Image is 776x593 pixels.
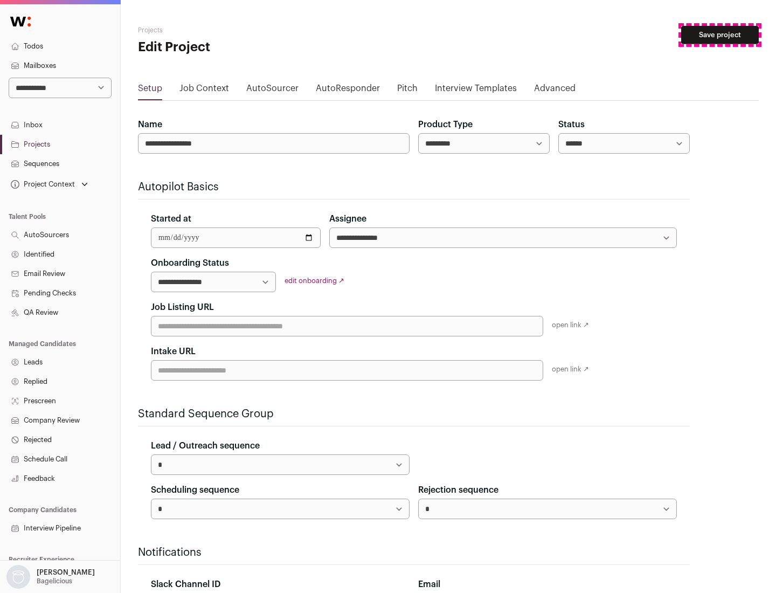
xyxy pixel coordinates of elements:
[151,212,191,225] label: Started at
[329,212,366,225] label: Assignee
[418,578,677,591] div: Email
[681,26,759,44] button: Save project
[151,578,220,591] label: Slack Channel ID
[4,11,37,32] img: Wellfound
[138,82,162,99] a: Setup
[151,484,239,497] label: Scheduling sequence
[4,565,97,589] button: Open dropdown
[37,577,72,585] p: Bagelicious
[534,82,576,99] a: Advanced
[9,180,75,189] div: Project Context
[151,345,196,358] label: Intake URL
[151,301,214,314] label: Job Listing URL
[285,277,344,284] a: edit onboarding ↗
[138,118,162,131] label: Name
[558,118,585,131] label: Status
[151,257,229,270] label: Onboarding Status
[397,82,418,99] a: Pitch
[435,82,517,99] a: Interview Templates
[138,39,345,56] h1: Edit Project
[151,439,260,452] label: Lead / Outreach sequence
[316,82,380,99] a: AutoResponder
[418,118,473,131] label: Product Type
[138,545,690,560] h2: Notifications
[138,406,690,422] h2: Standard Sequence Group
[246,82,299,99] a: AutoSourcer
[37,568,95,577] p: [PERSON_NAME]
[138,180,690,195] h2: Autopilot Basics
[6,565,30,589] img: nopic.png
[138,26,345,35] h2: Projects
[418,484,498,497] label: Rejection sequence
[9,177,90,192] button: Open dropdown
[179,82,229,99] a: Job Context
